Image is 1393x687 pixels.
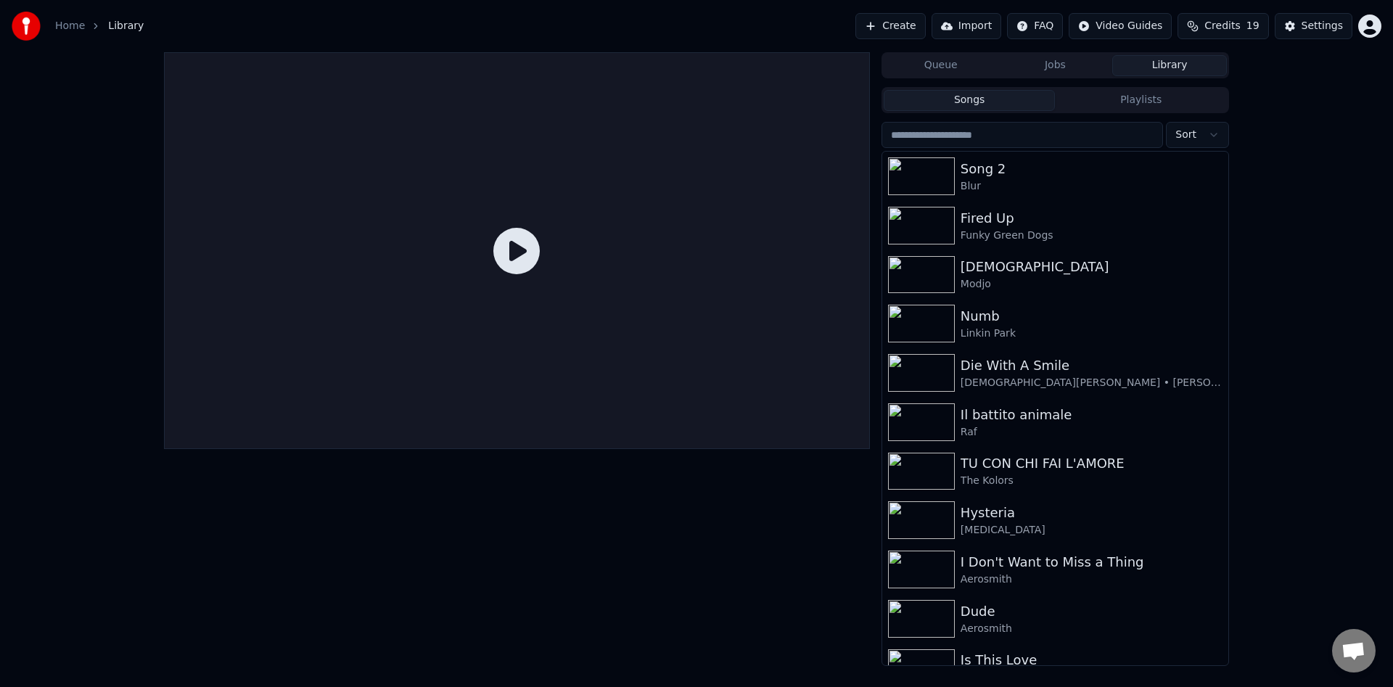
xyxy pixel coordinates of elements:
[932,13,1001,39] button: Import
[961,425,1223,440] div: Raf
[961,552,1223,572] div: I Don't Want to Miss a Thing
[961,159,1223,179] div: Song 2
[961,376,1223,390] div: [DEMOGRAPHIC_DATA][PERSON_NAME] • [PERSON_NAME]
[55,19,144,33] nav: breadcrumb
[961,257,1223,277] div: [DEMOGRAPHIC_DATA]
[855,13,926,39] button: Create
[1302,19,1343,33] div: Settings
[961,650,1223,670] div: Is This Love
[1112,55,1227,76] button: Library
[1246,19,1260,33] span: 19
[1069,13,1172,39] button: Video Guides
[1178,13,1268,39] button: Credits19
[1332,629,1376,672] div: Open chat
[961,622,1223,636] div: Aerosmith
[961,523,1223,538] div: [MEDICAL_DATA]
[961,229,1223,243] div: Funky Green Dogs
[1275,13,1352,39] button: Settings
[1007,13,1063,39] button: FAQ
[55,19,85,33] a: Home
[108,19,144,33] span: Library
[961,503,1223,523] div: Hysteria
[961,405,1223,425] div: Il battito animale
[961,179,1223,194] div: Blur
[1055,90,1227,111] button: Playlists
[961,474,1223,488] div: The Kolors
[1175,128,1196,142] span: Sort
[961,208,1223,229] div: Fired Up
[961,277,1223,292] div: Modjo
[884,55,998,76] button: Queue
[1204,19,1240,33] span: Credits
[961,326,1223,341] div: Linkin Park
[961,572,1223,587] div: Aerosmith
[961,355,1223,376] div: Die With A Smile
[12,12,41,41] img: youka
[884,90,1056,111] button: Songs
[998,55,1113,76] button: Jobs
[961,306,1223,326] div: Numb
[961,601,1223,622] div: Dude
[961,453,1223,474] div: TU CON CHI FAI L'AMORE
